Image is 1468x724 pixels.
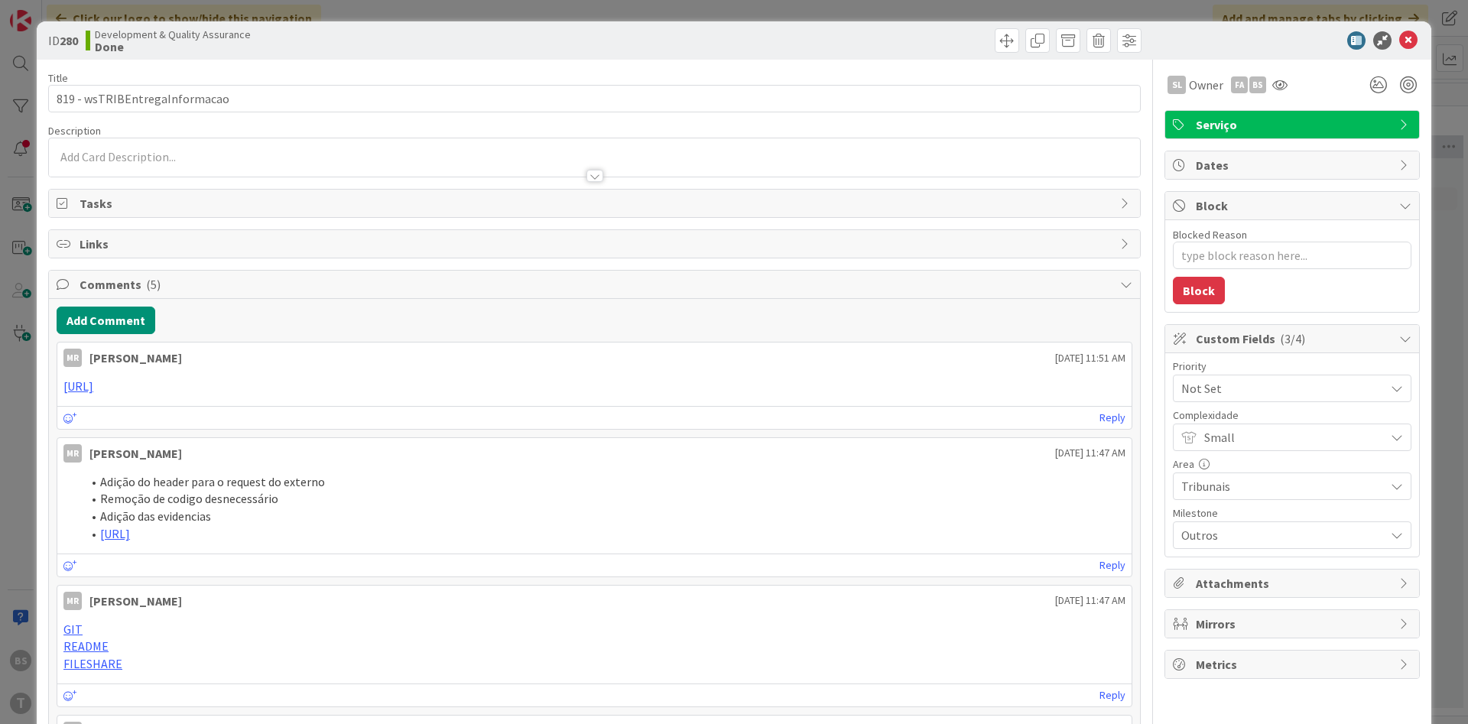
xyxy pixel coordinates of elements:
span: Tribunais [1181,476,1377,497]
b: 280 [60,33,78,48]
span: [DATE] 11:47 AM [1055,593,1125,609]
span: Links [80,235,1112,253]
span: ( 5 ) [146,277,161,292]
button: Add Comment [57,307,155,334]
li: Adição do header para o request do externo [82,473,1125,491]
span: Comments [80,275,1112,294]
span: [DATE] 11:51 AM [1055,350,1125,366]
span: Owner [1189,76,1223,94]
div: SL [1168,76,1186,94]
label: Title [48,71,68,85]
div: MR [63,444,82,463]
div: Complexidade [1173,410,1411,420]
li: Adição das evidencias [82,508,1125,525]
span: Tasks [80,194,1112,213]
div: MR [63,349,82,367]
span: Block [1196,196,1392,215]
div: MR [63,592,82,610]
div: [PERSON_NAME] [89,592,182,610]
a: [URL] [100,526,130,541]
a: GIT [63,622,83,637]
div: BS [1249,76,1266,93]
label: Blocked Reason [1173,228,1247,242]
li: Remoção de codigo desnecessário [82,490,1125,508]
span: Not Set [1181,378,1377,399]
div: Priority [1173,361,1411,372]
span: Attachments [1196,574,1392,593]
div: FA [1231,76,1248,93]
div: Milestone [1173,508,1411,518]
a: Reply [1099,556,1125,575]
a: FILESHARE [63,656,122,671]
span: Serviço [1196,115,1392,134]
span: Mirrors [1196,615,1392,633]
div: [PERSON_NAME] [89,349,182,367]
span: [DATE] 11:47 AM [1055,445,1125,461]
b: Done [95,41,251,53]
span: Custom Fields [1196,330,1392,348]
a: [URL] [63,378,93,394]
span: Development & Quality Assurance [95,28,251,41]
span: Description [48,124,101,138]
span: Small [1204,427,1377,448]
span: ID [48,31,78,50]
input: type card name here... [48,85,1141,112]
div: Area [1173,459,1411,469]
span: Outros [1181,524,1377,546]
a: README [63,638,109,654]
span: Dates [1196,156,1392,174]
a: Reply [1099,686,1125,705]
button: Block [1173,277,1225,304]
span: Metrics [1196,655,1392,674]
span: ( 3/4 ) [1280,331,1305,346]
div: [PERSON_NAME] [89,444,182,463]
a: Reply [1099,408,1125,427]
